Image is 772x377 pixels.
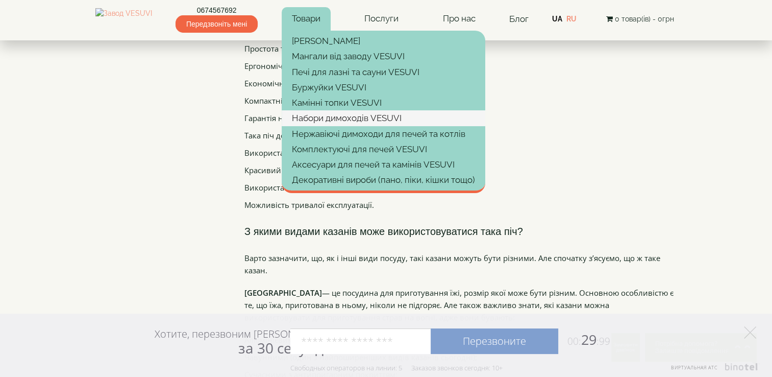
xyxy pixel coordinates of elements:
[665,363,759,377] a: Виртуальная АТС
[244,221,677,242] h3: З якими видами казанів може використовуватися така піч?
[176,5,258,15] a: 0674567692
[282,95,485,110] a: Камінні топки VESUVI
[244,60,677,72] li: Ергономічність установки;
[95,8,152,30] img: Завод VESUVI
[282,172,485,187] a: Декоративні вироби (пано, піки, кішки тощо)
[282,142,485,157] a: Комплектуючі для печей VESUVI
[244,287,677,323] p: — це посудина для приготування їжі, розмір якої може бути різним. Основною особливістю є те, що ї...
[244,42,677,55] li: Простота та лаконічність використання;
[282,33,485,49] a: [PERSON_NAME]
[567,335,581,348] span: 00:
[244,147,677,159] li: Використання дров також економить ваші гроші;
[290,364,503,372] div: Свободных операторов на линии: 5 Заказов звонков сегодня: 10+
[614,15,674,23] span: 0 товар(ів) - 0грн
[566,15,577,23] a: RU
[509,14,529,24] a: Блог
[282,49,485,64] a: Мангали від заводу VESUVI
[155,327,330,356] div: Хотите, перезвоним [PERSON_NAME]
[671,364,718,371] span: Виртуальная АТС
[244,77,677,89] li: Економічність використання дров;
[282,126,485,142] a: Нержавіючі димоходи для печей та котлів
[244,199,677,211] li: Можливість тривалої експлуатації.
[282,157,485,172] a: Аксесуари для печей та камінів VESUVI
[238,338,330,358] span: за 30 секунд?
[282,80,485,95] a: Буржуйки VESUVI
[558,330,610,349] span: 29
[282,7,331,31] a: Товари
[603,13,677,25] button: 0 товар(ів) - 0грн
[244,252,677,276] p: Варто зазначити, що, як і інші види посуду, такі казани можуть бути різними. Але спочатку з’ясуєм...
[244,95,677,107] li: Компактність та мобільність печі;
[432,7,485,31] a: Про нас
[431,328,558,354] a: Перезвоните
[244,164,677,176] li: Красивий зовнішній вигляд;
[244,129,677,142] li: Така піч додасть особливої атмосфери вашому вечору;
[596,335,610,348] span: :99
[282,110,485,126] a: Набори димоходів VESUVI
[244,112,677,124] li: Гарантія на товар;
[244,288,322,298] strong: [GEOGRAPHIC_DATA]
[354,7,409,31] a: Послуги
[244,181,677,194] li: Використання якісних та екологічних матеріалів;
[176,15,258,33] span: Передзвоніть мені
[552,15,562,23] a: UA
[282,64,485,80] a: Печі для лазні та сауни VESUVI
